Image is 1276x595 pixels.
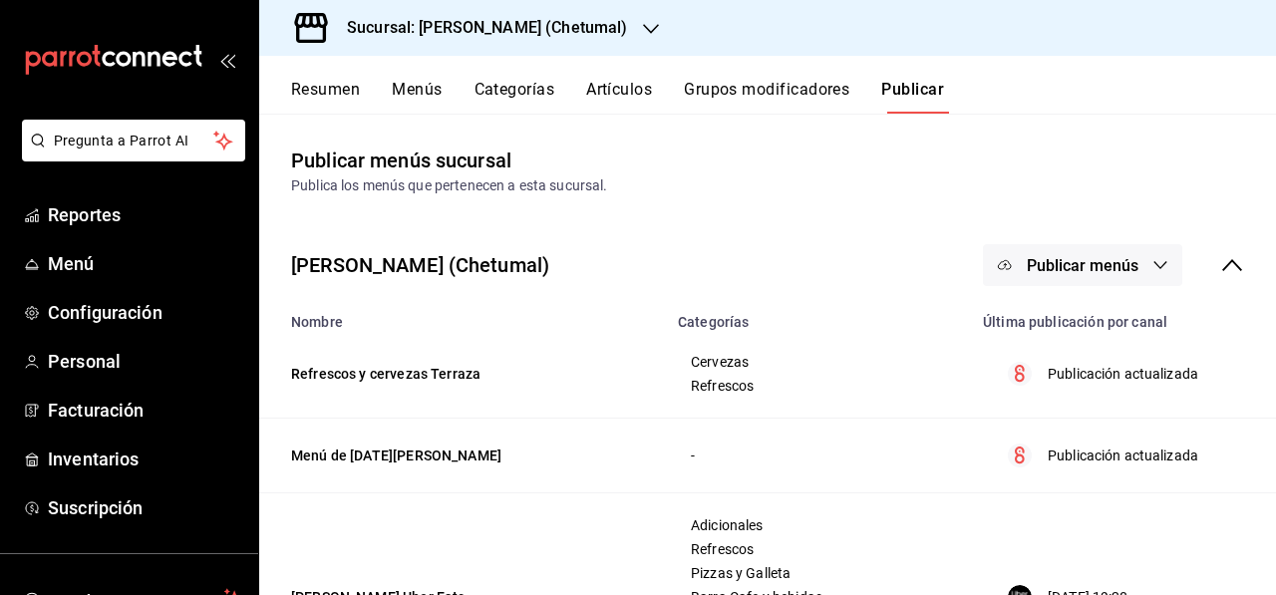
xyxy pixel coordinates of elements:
[1048,446,1198,466] p: Publicación actualizada
[475,80,555,114] button: Categorías
[291,146,511,175] div: Publicar menús sucursal
[586,80,652,114] button: Artículos
[971,302,1276,330] th: Última publicación por canal
[54,131,214,151] span: Pregunta a Parrot AI
[881,80,944,114] button: Publicar
[691,542,946,556] span: Refrescos
[48,348,242,375] span: Personal
[291,175,1244,196] div: Publica los menús que pertenecen a esta sucursal.
[983,244,1182,286] button: Publicar menús
[48,494,242,521] span: Suscripción
[48,201,242,228] span: Reportes
[691,566,946,580] span: Pizzas y Galleta
[48,250,242,277] span: Menú
[691,518,946,532] span: Adicionales
[1048,364,1198,385] p: Publicación actualizada
[666,302,971,330] th: Categorías
[259,302,666,330] th: Nombre
[691,355,946,369] span: Cervezas
[684,80,849,114] button: Grupos modificadores
[291,250,549,280] div: [PERSON_NAME] (Chetumal)
[48,299,242,326] span: Configuración
[259,330,666,419] td: Refrescos y cervezas Terraza
[22,120,245,161] button: Pregunta a Parrot AI
[1027,256,1138,275] span: Publicar menús
[219,52,235,68] button: open_drawer_menu
[691,379,946,393] span: Refrescos
[259,419,666,493] td: Menú de [DATE][PERSON_NAME]
[48,446,242,472] span: Inventarios
[331,16,627,40] h3: Sucursal: [PERSON_NAME] (Chetumal)
[14,145,245,165] a: Pregunta a Parrot AI
[48,397,242,424] span: Facturación
[291,80,360,114] button: Resumen
[392,80,442,114] button: Menús
[291,80,1276,114] div: navigation tabs
[690,445,947,466] div: -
